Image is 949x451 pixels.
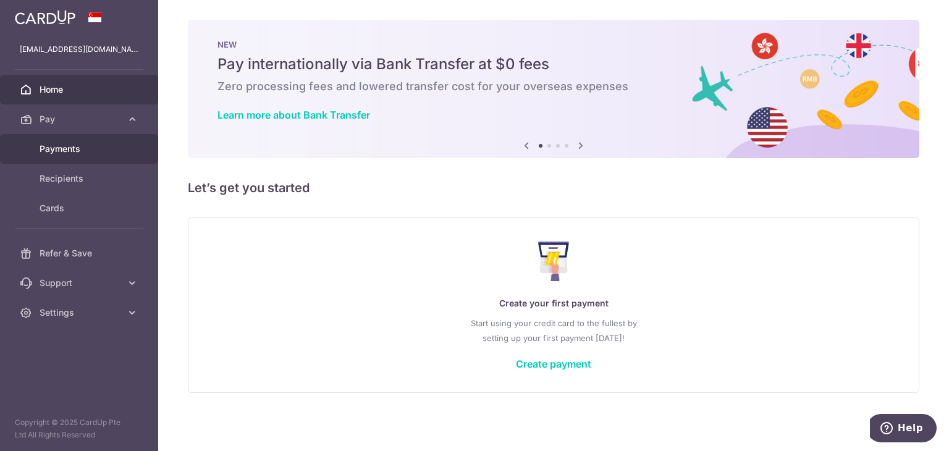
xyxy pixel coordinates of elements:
span: Payments [40,143,121,155]
span: Recipients [40,172,121,185]
p: NEW [217,40,890,49]
img: Make Payment [538,242,570,281]
span: Support [40,277,121,289]
img: Bank transfer banner [188,20,919,158]
span: Home [40,83,121,96]
a: Learn more about Bank Transfer [217,109,370,121]
span: Cards [40,202,121,214]
span: Refer & Save [40,247,121,259]
a: Create payment [516,358,591,370]
h5: Pay internationally via Bank Transfer at $0 fees [217,54,890,74]
span: Pay [40,113,121,125]
img: CardUp [15,10,75,25]
h5: Let’s get you started [188,178,919,198]
p: [EMAIL_ADDRESS][DOMAIN_NAME] [20,43,138,56]
h6: Zero processing fees and lowered transfer cost for your overseas expenses [217,79,890,94]
span: Settings [40,306,121,319]
iframe: Opens a widget where you can find more information [870,414,937,445]
p: Start using your credit card to the fullest by setting up your first payment [DATE]! [213,316,894,345]
p: Create your first payment [213,296,894,311]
